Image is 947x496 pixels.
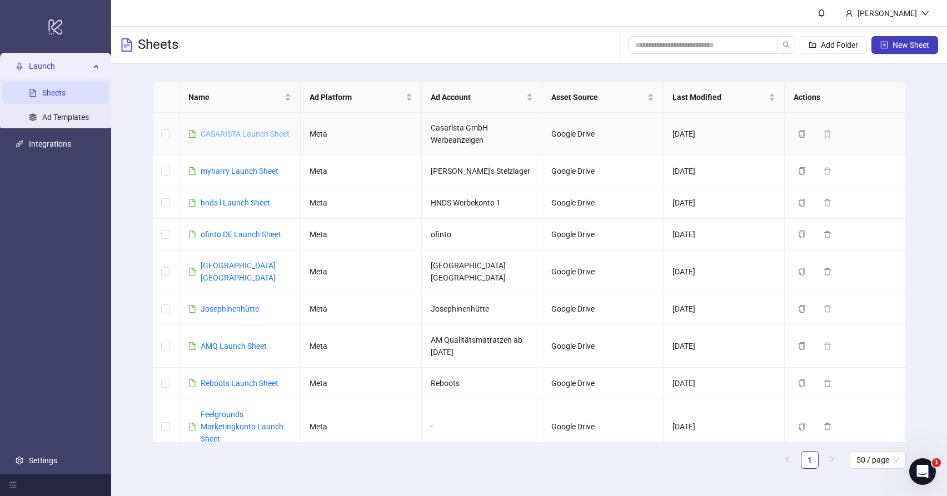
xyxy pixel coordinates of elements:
span: copy [798,379,806,387]
span: Asset Source [551,91,645,103]
button: New Sheet [871,36,938,54]
td: HNDS Werbekonto 1 [422,187,543,219]
span: file-text [120,38,133,52]
span: down [921,9,929,17]
span: search [782,41,790,49]
span: right [829,456,835,463]
span: delete [824,342,831,350]
span: delete [824,199,831,207]
h3: Sheets [138,36,178,54]
button: Add Folder [800,36,867,54]
a: Josephinenhütte [201,304,259,313]
span: Add Folder [821,41,858,49]
span: Ad Platform [310,91,403,103]
span: file [188,199,196,207]
td: Casarista GmbH Werbeanzeigen [422,113,543,156]
span: file [188,167,196,175]
span: delete [824,167,831,175]
span: delete [824,231,831,238]
span: folder-add [809,41,816,49]
span: file [188,342,196,350]
td: [DATE] [664,293,785,325]
td: Google Drive [542,325,664,368]
td: [PERSON_NAME]'s Stelzlager [422,156,543,187]
th: Actions [785,82,906,113]
a: [GEOGRAPHIC_DATA] [GEOGRAPHIC_DATA] [201,261,276,282]
th: Ad Platform [301,82,422,113]
span: menu-fold [9,481,17,489]
a: Ad Templates [42,113,89,122]
td: Google Drive [542,250,664,293]
span: Last Modified [672,91,766,103]
td: Reboots [422,368,543,399]
div: Page Size [850,451,906,469]
a: myharry Launch Sheet [201,167,278,176]
td: Josephinenhütte [422,293,543,325]
span: file [188,268,196,275]
span: delete [824,305,831,313]
a: ofinto DE Launch Sheet [201,230,281,239]
td: ofinto [422,219,543,250]
a: CASARISTA Launch Sheet [201,129,290,138]
span: delete [824,379,831,387]
button: left [779,451,796,469]
span: left [784,456,791,463]
td: Meta [301,250,422,293]
span: copy [798,342,806,350]
th: Name [180,82,301,113]
a: Reboots Launch Sheet [201,379,278,388]
span: rocket [16,62,23,70]
td: [DATE] [664,325,785,368]
span: Name [188,91,282,103]
span: plus-square [880,41,888,49]
td: [DATE] [664,399,785,454]
span: copy [798,423,806,430]
span: copy [798,305,806,313]
span: copy [798,231,806,238]
span: 50 / page [856,452,899,468]
td: Meta [301,113,422,156]
span: user [845,9,853,17]
a: 1 [801,452,818,468]
td: Google Drive [542,219,664,250]
th: Asset Source [542,82,664,113]
td: Meta [301,399,422,454]
td: - [422,399,543,454]
div: [PERSON_NAME] [853,7,921,19]
span: Launch [29,55,90,77]
td: [DATE] [664,368,785,399]
td: Meta [301,219,422,250]
td: Meta [301,325,422,368]
th: Ad Account [422,82,543,113]
span: Ad Account [431,91,525,103]
th: Last Modified [664,82,785,113]
td: Google Drive [542,187,664,219]
td: Google Drive [542,156,664,187]
td: Meta [301,187,422,219]
td: Meta [301,293,422,325]
button: right [823,451,841,469]
span: file [188,379,196,387]
a: hnds l Launch Sheet [201,198,270,207]
span: 1 [932,458,941,467]
td: [DATE] [664,250,785,293]
a: Settings [29,456,57,465]
a: Sheets [42,88,66,97]
td: [DATE] [664,156,785,187]
span: copy [798,199,806,207]
span: bell [818,9,825,17]
span: New Sheet [893,41,929,49]
span: delete [824,130,831,138]
td: Google Drive [542,293,664,325]
span: copy [798,268,806,275]
li: Next Page [823,451,841,469]
span: file [188,231,196,238]
td: AM Qualitätsmatratzen ab [DATE] [422,325,543,368]
td: [DATE] [664,187,785,219]
iframe: Intercom live chat [909,458,936,485]
td: [GEOGRAPHIC_DATA] [GEOGRAPHIC_DATA] [422,250,543,293]
span: file [188,305,196,313]
a: Feelgrounds Marketingkonto Launch Sheet [201,410,283,443]
span: delete [824,423,831,430]
td: Google Drive [542,113,664,156]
